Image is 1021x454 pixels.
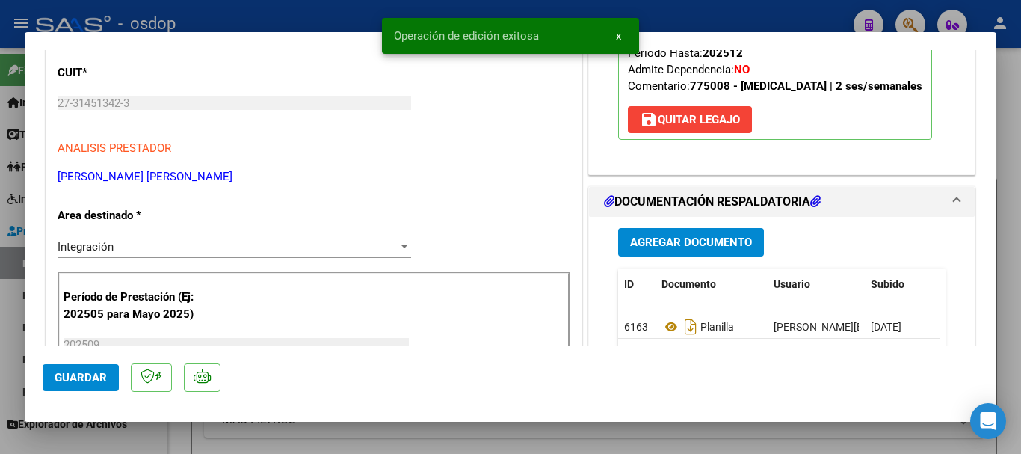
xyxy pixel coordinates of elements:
[940,269,1014,301] datatable-header-cell: Acción
[604,193,821,211] h1: DOCUMENTACIÓN RESPALDATORIA
[865,269,940,301] datatable-header-cell: Subido
[618,269,656,301] datatable-header-cell: ID
[871,321,901,333] span: [DATE]
[618,228,764,256] button: Agregar Documento
[656,269,768,301] datatable-header-cell: Documento
[871,278,904,290] span: Subido
[628,79,922,93] span: Comentario:
[681,315,700,339] i: Descargar documento
[768,269,865,301] datatable-header-cell: Usuario
[661,321,734,333] span: Planilla
[970,403,1006,439] div: Open Intercom Messenger
[640,111,658,129] mat-icon: save
[58,141,171,155] span: ANALISIS PRESTADOR
[640,113,740,126] span: Quitar Legajo
[43,364,119,391] button: Guardar
[58,207,212,224] p: Area destinado *
[616,29,621,43] span: x
[690,79,922,93] strong: 775008 - [MEDICAL_DATA] | 2 ses/semanales
[55,371,107,384] span: Guardar
[604,22,633,49] button: x
[394,28,539,43] span: Operación de edición exitosa
[628,106,752,133] button: Quitar Legajo
[624,321,648,333] span: 6163
[589,187,975,217] mat-expansion-panel-header: DOCUMENTACIÓN RESPALDATORIA
[703,46,743,60] strong: 202512
[624,278,634,290] span: ID
[58,64,212,82] p: CUIT
[734,63,750,76] strong: NO
[64,289,214,322] p: Período de Prestación (Ej: 202505 para Mayo 2025)
[774,278,810,290] span: Usuario
[58,168,570,185] p: [PERSON_NAME] [PERSON_NAME]
[630,236,752,250] span: Agregar Documento
[58,240,114,254] span: Integración
[661,278,716,290] span: Documento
